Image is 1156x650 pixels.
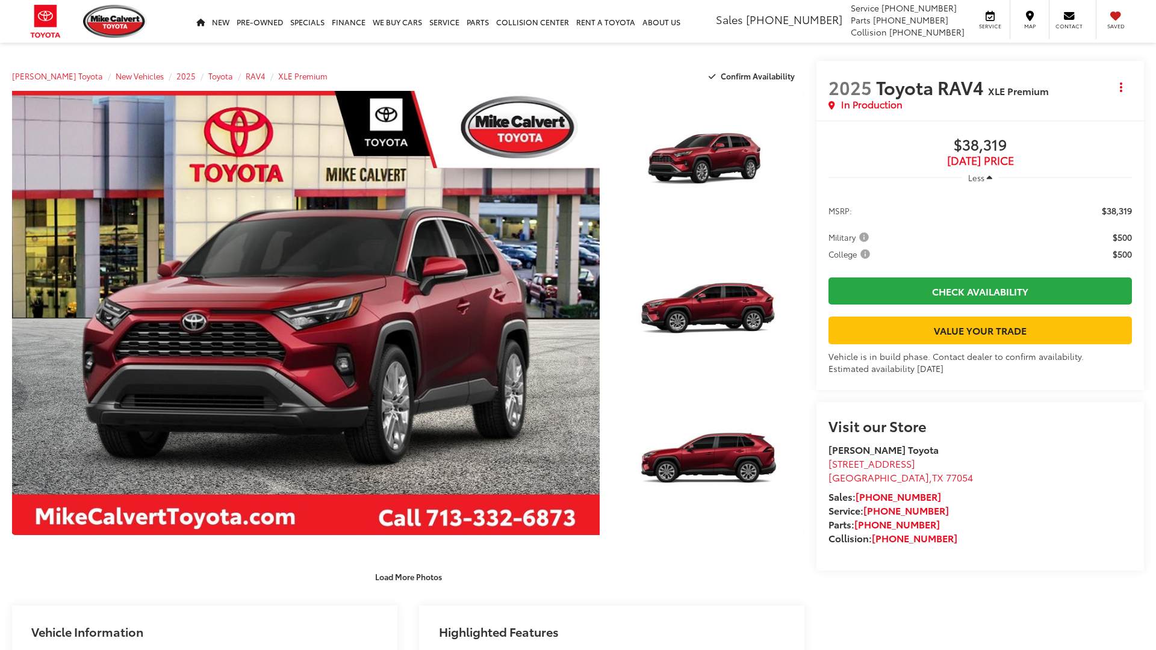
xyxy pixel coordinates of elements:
span: $500 [1113,231,1132,243]
h2: Visit our Store [828,418,1132,433]
a: 2025 [176,70,196,81]
span: Saved [1102,22,1129,30]
strong: Parts: [828,517,940,531]
a: [STREET_ADDRESS] [GEOGRAPHIC_DATA],TX 77054 [828,456,973,484]
button: Confirm Availability [702,66,805,87]
strong: Service: [828,503,949,517]
a: [PHONE_NUMBER] [856,489,941,503]
a: [PHONE_NUMBER] [872,531,957,545]
span: $500 [1113,248,1132,260]
strong: [PERSON_NAME] Toyota [828,442,939,456]
span: $38,319 [828,137,1132,155]
span: College [828,248,872,260]
img: 2025 Toyota RAV4 XLE Premium [611,240,806,386]
a: Value Your Trade [828,317,1132,344]
span: Less [968,172,984,183]
span: Service [851,2,879,14]
span: TX [932,470,943,484]
span: Toyota RAV4 [876,74,988,100]
span: Contact [1055,22,1083,30]
span: [GEOGRAPHIC_DATA] [828,470,929,484]
img: 2025 Toyota RAV4 XLE Premium [611,89,806,236]
span: Military [828,231,871,243]
button: Actions [1111,76,1132,97]
a: Check Availability [828,277,1132,305]
h2: Highlighted Features [439,625,559,638]
span: [PHONE_NUMBER] [873,14,948,26]
span: Parts [851,14,871,26]
span: 2025 [828,74,872,100]
img: 2025 Toyota RAV4 XLE Premium [611,390,806,537]
span: In Production [841,97,903,111]
img: 2025 Toyota RAV4 XLE Premium [6,88,605,537]
span: dropdown dots [1120,82,1122,92]
a: Toyota [208,70,233,81]
span: XLE Premium [988,84,1049,97]
img: Mike Calvert Toyota [83,5,147,38]
span: $38,319 [1102,205,1132,217]
a: RAV4 [246,70,266,81]
span: Map [1016,22,1043,30]
h2: Vehicle Information [31,625,143,638]
span: Confirm Availability [721,70,795,81]
a: Expand Photo 0 [12,91,600,535]
a: New Vehicles [116,70,164,81]
span: Service [977,22,1004,30]
strong: Collision: [828,531,957,545]
div: Vehicle is in build phase. Contact dealer to confirm availability. Estimated availability [DATE] [828,350,1132,374]
span: 77054 [946,470,973,484]
a: [PERSON_NAME] Toyota [12,70,103,81]
a: XLE Premium [278,70,328,81]
span: Collision [851,26,887,38]
span: [PHONE_NUMBER] [889,26,965,38]
button: College [828,248,874,260]
span: MSRP: [828,205,852,217]
button: Load More Photos [367,566,450,587]
strong: Sales: [828,489,941,503]
a: Expand Photo 3 [613,392,804,536]
button: Less [962,167,998,188]
button: Military [828,231,873,243]
span: [DATE] PRICE [828,155,1132,167]
a: Expand Photo 2 [613,241,804,385]
span: Sales [716,11,743,27]
a: [PHONE_NUMBER] [854,517,940,531]
a: [PHONE_NUMBER] [863,503,949,517]
span: [PHONE_NUMBER] [881,2,957,14]
span: [STREET_ADDRESS] [828,456,915,470]
span: [PHONE_NUMBER] [746,11,842,27]
span: , [828,470,973,484]
a: Expand Photo 1 [613,91,804,235]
